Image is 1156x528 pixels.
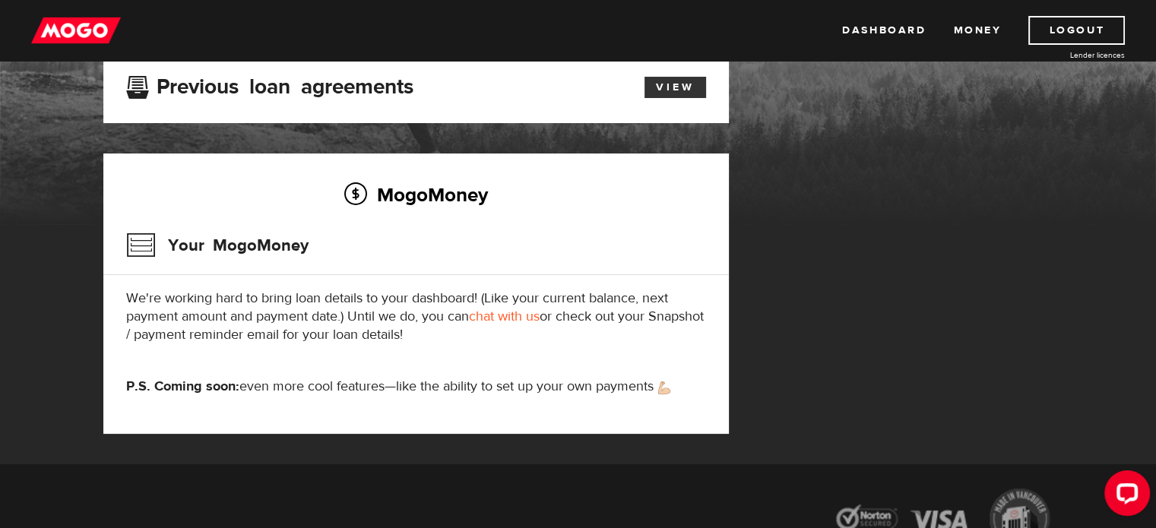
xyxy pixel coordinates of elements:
a: Logout [1028,16,1125,45]
img: strong arm emoji [658,381,670,394]
h2: MogoMoney [126,179,706,210]
a: Lender licences [1011,49,1125,61]
iframe: LiveChat chat widget [1092,464,1156,528]
img: mogo_logo-11ee424be714fa7cbb0f0f49df9e16ec.png [31,16,121,45]
h3: Your MogoMoney [126,226,309,265]
a: Money [953,16,1001,45]
strong: P.S. Coming soon: [126,378,239,395]
a: Dashboard [842,16,926,45]
a: chat with us [469,308,540,325]
p: even more cool features—like the ability to set up your own payments [126,378,706,396]
p: We're working hard to bring loan details to your dashboard! (Like your current balance, next paym... [126,289,706,344]
a: View [645,77,706,98]
h3: Previous loan agreements [126,74,413,94]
